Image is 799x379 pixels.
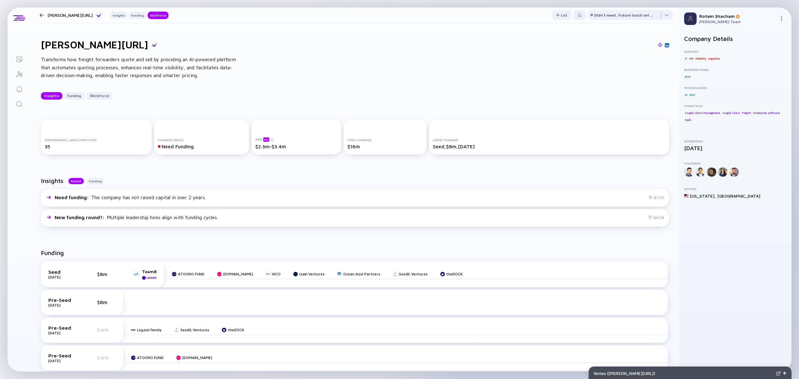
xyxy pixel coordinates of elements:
a: [DOMAIN_NAME] [176,355,212,360]
div: beta [263,137,269,142]
a: ATOORO FUND [131,355,164,360]
div: $2.3m-$3.4m [255,144,337,149]
div: HR [689,55,694,62]
a: Ocean Azul Partners [337,272,380,276]
div: Notes ( [PERSON_NAME][URL] ) [594,371,774,376]
div: Seed, $8m, [DATE] [433,144,665,149]
div: theDOCK [446,272,463,276]
div: AI [684,91,688,98]
div: 35 [45,144,148,149]
div: Transforms how freight forwarders quote and sell by providing an AI-powered platform that automat... [41,56,241,80]
h2: Company Details [684,35,787,42]
div: Business Model [684,68,787,71]
img: United States Flag [684,194,689,198]
button: Funding [86,178,104,184]
div: $ N/A [97,327,116,332]
div: ARR [255,137,337,142]
div: Latest Funding [433,138,665,142]
div: [DEMOGRAPHIC_DATA] Employees [45,138,148,142]
img: Wisor.AI Website [658,43,662,47]
img: Profile Picture [684,12,697,25]
div: [DOMAIN_NAME] [182,355,212,360]
button: Workforce [148,12,169,19]
button: Insights [41,92,62,100]
a: theDOCK [222,327,244,332]
div: Rotem Shacham [699,13,777,19]
div: Technologies [684,86,787,90]
div: Supply Chain Management [684,110,721,116]
a: Team8Leader [133,269,157,280]
div: Supply Chain [722,110,741,116]
div: Industry [684,50,787,53]
div: Multiple leadership hires align with funding cycles. [55,214,218,220]
div: Total Funding [347,138,423,142]
div: $ N/A [97,355,116,360]
div: Funding [64,91,85,101]
a: Izaki Ventures [293,272,325,276]
div: B2B [684,73,691,80]
div: ATOORO FUND [137,355,164,360]
div: $16m [347,144,423,149]
div: Insights [41,91,62,101]
div: [DATE] [48,275,80,279]
a: Reminders [7,81,31,96]
h2: Insights [41,177,63,184]
div: Funding Status [158,138,245,142]
img: Open Notes [783,372,786,375]
h1: [PERSON_NAME][URL] [41,39,148,51]
div: [DOMAIN_NAME] [223,272,253,276]
div: NLP [689,91,696,98]
div: Funding [129,12,146,18]
div: [DATE] [48,358,80,363]
img: Expand Notes [776,371,781,376]
div: Izaki Ventures [299,272,325,276]
span: New funding round? : [55,214,105,220]
div: Other Tags [684,104,787,108]
button: Workforce [86,92,113,100]
h2: Funding [41,249,64,256]
div: Established [684,139,787,143]
div: Ocean Azul Partners [343,272,380,276]
div: Team8 [142,269,157,274]
div: Mobility [695,55,707,62]
a: SeedIL Ventures [393,272,428,276]
div: The company has not raised capital in over 2 years. [55,194,206,200]
div: theDOCK [228,327,244,332]
div: Insights [110,12,127,18]
button: List [552,10,571,20]
img: Wisor.AI Linkedin Page [665,44,669,47]
a: Search [7,96,31,111]
a: Legziel Family [131,327,162,332]
div: Didn't meet, Future touch set in OPTX [594,13,654,17]
a: theDOCK [440,272,463,276]
div: Pre-Seed [48,297,80,303]
div: Logistics [708,55,720,62]
div: Leader [146,276,156,279]
div: Workforce [86,91,113,101]
a: SeedIL Ventures [174,327,209,332]
a: Investor Map [7,66,31,81]
div: ATOORO FUND [178,272,204,276]
div: [DATE] [48,303,80,308]
div: SeedIL Ventures [399,272,428,276]
div: [GEOGRAPHIC_DATA] [717,193,760,199]
div: Pre-Seed [48,325,80,331]
button: Recent [68,178,84,184]
div: [US_STATE] , [690,193,716,199]
div: $8m [97,271,116,277]
div: Seed [48,269,80,275]
div: SeedIL Ventures [180,327,209,332]
div: Pre-Seed [48,353,80,358]
a: Lists [7,51,31,66]
div: Need Funding [158,144,245,149]
button: Funding [64,92,85,100]
div: Q4/24 [648,215,664,220]
a: [DOMAIN_NAME] [217,272,253,276]
div: Founders [684,161,787,165]
div: Offices [684,187,787,191]
div: $8m [97,299,116,305]
img: Menu [779,16,784,21]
